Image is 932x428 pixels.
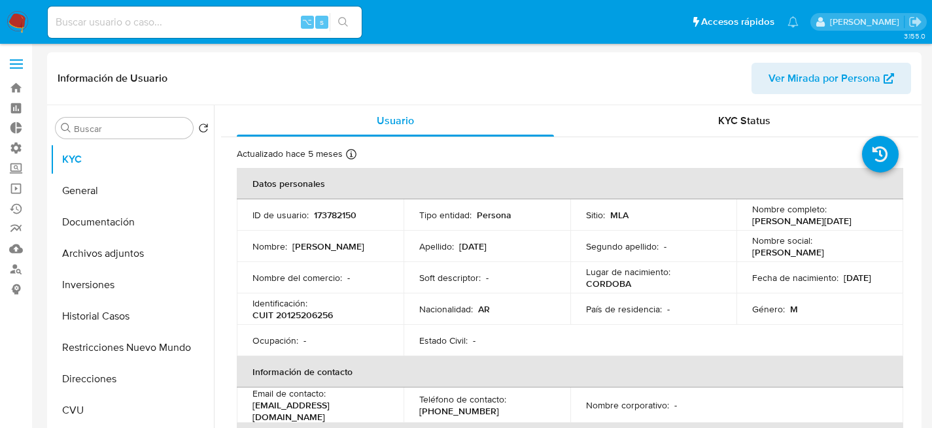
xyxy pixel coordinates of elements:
p: [PERSON_NAME] [292,240,364,252]
p: Nombre completo : [752,203,827,215]
span: s [320,16,324,28]
button: Direcciones [50,363,214,395]
p: - [674,399,677,411]
input: Buscar [74,123,188,135]
p: - [667,303,670,315]
p: Email de contacto : [252,387,326,399]
p: Tipo entidad : [419,209,472,221]
p: Segundo apellido : [586,240,659,252]
button: CVU [50,395,214,426]
span: Usuario [377,113,414,128]
p: Soft descriptor : [419,272,481,284]
p: Fecha de nacimiento : [752,272,838,284]
p: Ocupación : [252,335,298,346]
span: Ver Mirada por Persona [768,63,880,94]
p: Nombre corporativo : [586,399,669,411]
span: Accesos rápidos [701,15,774,29]
p: M [790,303,798,315]
button: General [50,175,214,206]
p: ID de usuario : [252,209,309,221]
button: Archivos adjuntos [50,238,214,269]
p: [EMAIL_ADDRESS][DOMAIN_NAME] [252,399,383,423]
p: [DATE] [844,272,871,284]
button: Inversiones [50,269,214,301]
p: - [303,335,306,346]
th: Datos personales [237,168,903,199]
p: Identificación : [252,297,307,309]
p: 173782150 [314,209,356,221]
p: facundo.marin@mercadolibre.com [830,16,904,28]
button: Volver al orden por defecto [198,123,209,137]
p: Actualizado hace 5 meses [237,148,343,160]
p: AR [478,303,490,315]
p: Nombre del comercio : [252,272,342,284]
a: Salir [908,15,922,29]
p: Género : [752,303,785,315]
p: - [664,240,666,252]
p: CUIT 20125206256 [252,309,333,321]
button: Documentación [50,206,214,238]
p: [DATE] [459,240,487,252]
p: Teléfono de contacto : [419,393,506,405]
th: Información de contacto [237,356,903,387]
h1: Información de Usuario [58,72,167,85]
p: Nacionalidad : [419,303,473,315]
p: - [473,335,475,346]
p: [PERSON_NAME] [752,246,824,258]
p: [PHONE_NUMBER] [419,405,499,417]
button: search-icon [330,13,356,31]
p: Sitio : [586,209,605,221]
span: KYC Status [718,113,770,128]
p: [PERSON_NAME][DATE] [752,215,852,227]
button: Historial Casos [50,301,214,332]
p: País de residencia : [586,303,662,315]
button: Restricciones Nuevo Mundo [50,332,214,363]
p: Lugar de nacimiento : [586,266,670,278]
p: Nombre social : [752,235,812,246]
p: - [486,272,489,284]
button: Ver Mirada por Persona [751,63,911,94]
button: KYC [50,144,214,175]
a: Notificaciones [787,16,799,27]
p: Persona [477,209,511,221]
button: Buscar [61,123,71,133]
p: Estado Civil : [419,335,468,346]
input: Buscar usuario o caso... [48,14,362,31]
p: Nombre : [252,240,287,252]
p: - [347,272,350,284]
span: ⌥ [302,16,312,28]
p: Apellido : [419,240,454,252]
p: CORDOBA [586,278,631,289]
p: MLA [610,209,629,221]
